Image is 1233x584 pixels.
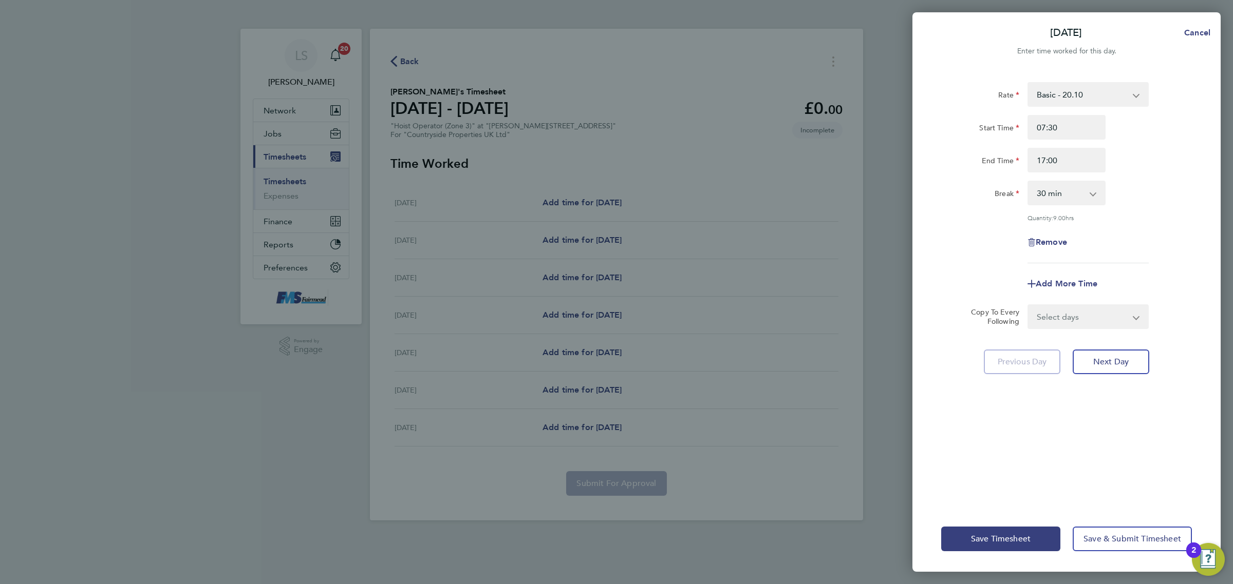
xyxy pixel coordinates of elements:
button: Remove [1027,238,1067,246]
span: 9.00 [1053,213,1066,222]
button: Open Resource Center, 2 new notifications [1192,543,1225,576]
div: Quantity: hrs [1027,213,1149,222]
button: Save Timesheet [941,527,1060,551]
label: End Time [982,156,1019,168]
input: E.g. 18:00 [1027,148,1106,172]
p: [DATE] [1050,26,1082,40]
div: Enter time worked for this day. [912,45,1221,57]
label: Copy To Every Following [963,307,1019,326]
span: Cancel [1181,28,1210,37]
span: Save & Submit Timesheet [1083,534,1181,544]
div: 2 [1191,550,1196,563]
label: Break [995,189,1019,201]
span: Add More Time [1036,279,1097,288]
span: Remove [1036,237,1067,247]
span: Next Day [1093,357,1129,367]
button: Cancel [1168,23,1221,43]
label: Start Time [979,123,1019,135]
span: Save Timesheet [971,534,1031,544]
label: Rate [998,90,1019,103]
input: E.g. 08:00 [1027,115,1106,140]
button: Next Day [1073,349,1149,374]
button: Add More Time [1027,280,1097,288]
button: Save & Submit Timesheet [1073,527,1192,551]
